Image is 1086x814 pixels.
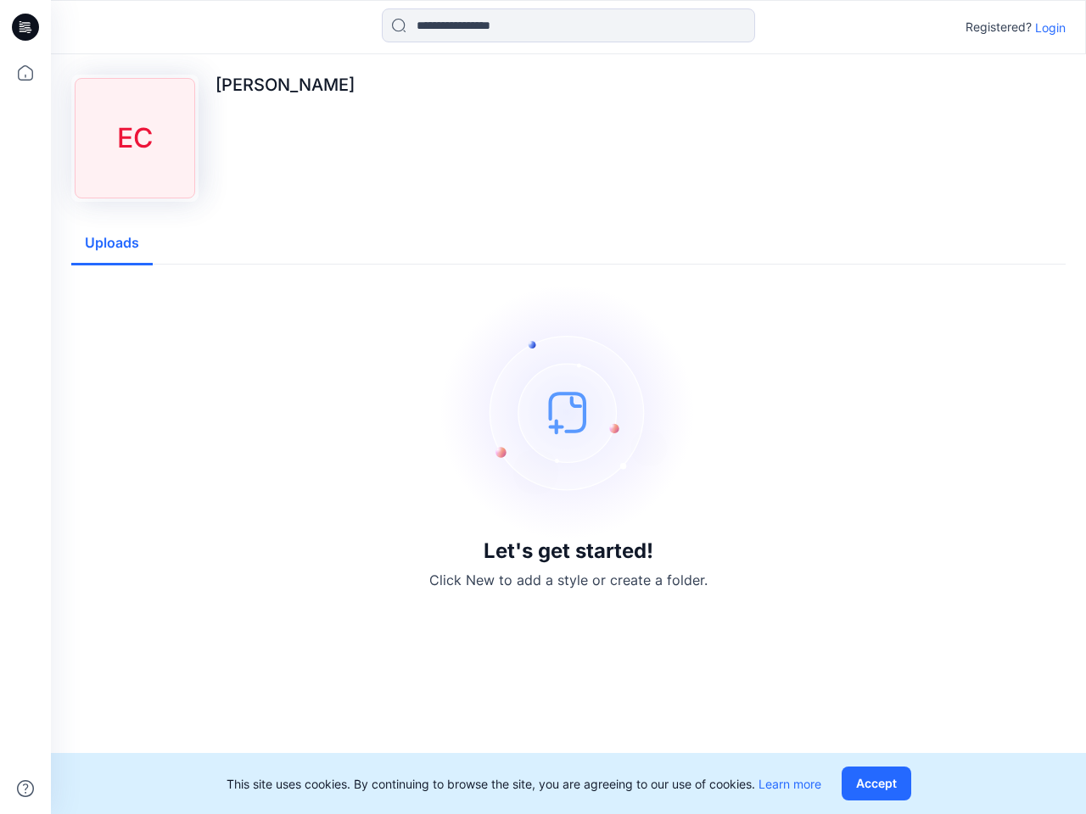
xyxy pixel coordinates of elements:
[227,775,821,793] p: This site uses cookies. By continuing to browse the site, you are agreeing to our use of cookies.
[71,222,153,265] button: Uploads
[216,75,355,95] p: [PERSON_NAME]
[759,777,821,791] a: Learn more
[1035,19,1066,36] p: Login
[484,539,653,563] h3: Let's get started!
[842,767,911,800] button: Accept
[429,570,708,590] p: Click New to add a style or create a folder.
[441,285,696,539] img: empty-state-image.svg
[966,17,1032,37] p: Registered?
[75,78,195,198] div: EC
